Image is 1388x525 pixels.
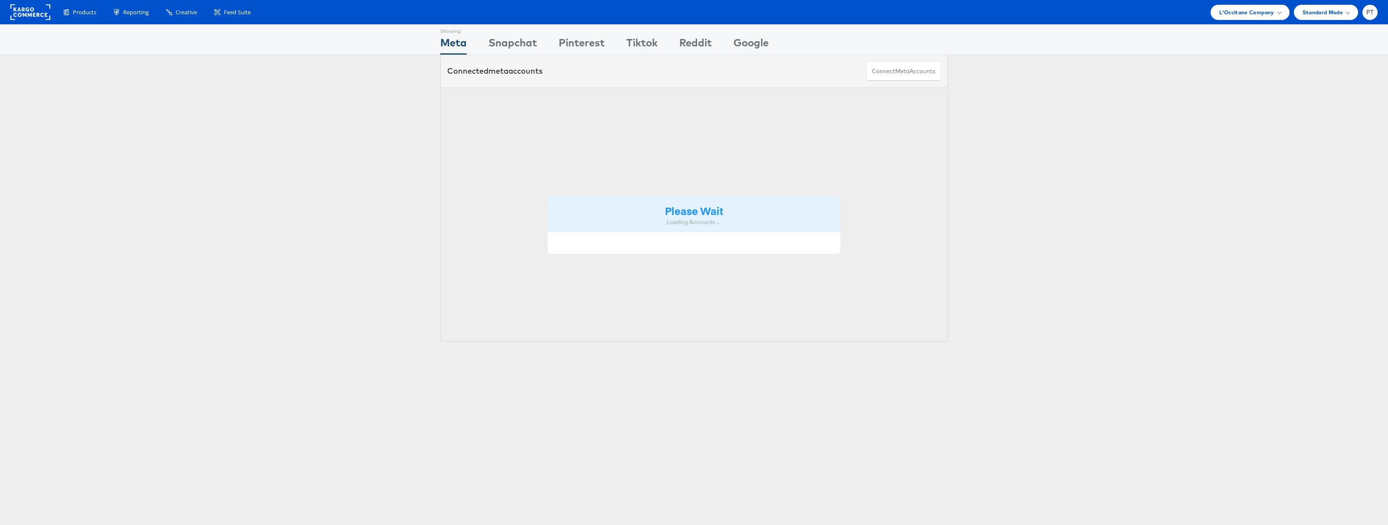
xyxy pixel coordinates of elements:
div: Meta [440,35,467,55]
div: Reddit [679,35,712,55]
div: Showing [440,25,467,35]
span: Creative [176,8,197,16]
span: L'Occitane Company [1219,8,1274,17]
span: Feed Suite [224,8,251,16]
span: meta [895,67,910,75]
span: Reporting [123,8,149,16]
span: meta [488,66,508,76]
div: Google [733,35,769,55]
div: Tiktok [626,35,658,55]
span: Standard Mode [1303,8,1343,17]
span: PT [1366,10,1374,15]
div: Snapchat [488,35,537,55]
div: Connected accounts [447,65,543,77]
span: Products [73,8,96,16]
div: Pinterest [559,35,605,55]
button: ConnectmetaAccounts [866,62,941,81]
div: Loading Accounts .... [554,218,834,226]
strong: Please Wait [665,203,723,218]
